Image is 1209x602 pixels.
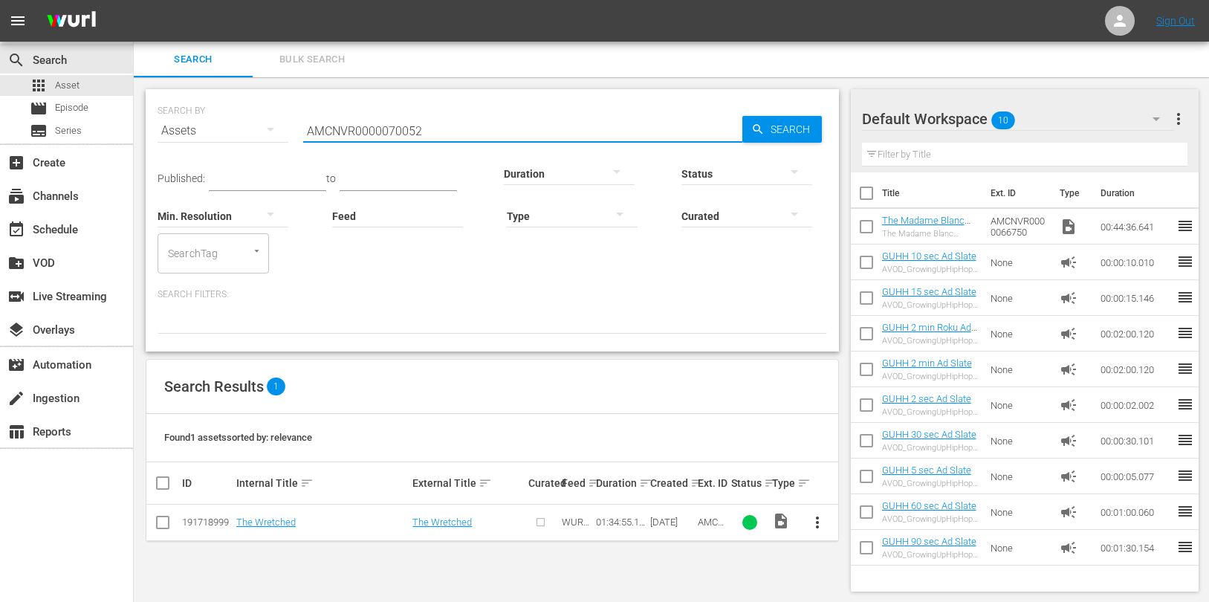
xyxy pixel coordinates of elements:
[1176,502,1194,520] span: reorder
[882,500,976,511] a: GUHH 60 sec Ad Slate
[882,250,976,262] a: GUHH 10 sec Ad Slate
[596,474,646,492] div: Duration
[236,474,408,492] div: Internal Title
[562,474,591,492] div: Feed
[742,116,822,143] button: Search
[882,465,971,476] a: GUHH 5 sec Ad Slate
[1176,217,1194,235] span: reorder
[412,517,472,528] a: The Wretched
[882,514,979,524] div: AVOD_GrowingUpHipHopWeTV_WillBeRightBack _60sec_RB24_S01398805003
[7,154,25,172] span: Create
[882,372,979,381] div: AVOD_GrowingUpHipHopWeTV_WillBeRightBack _2Min_RB24_S01398805001
[882,443,979,453] div: AVOD_GrowingUpHipHopWeTV_WillBeRightBack _30sec_RB24_S01398805004
[1060,539,1077,557] span: Ad
[7,321,25,339] span: Overlays
[882,357,972,369] a: GUHH 2 min Ad Slate
[1176,324,1194,342] span: reorder
[1095,459,1176,494] td: 00:00:05.077
[1060,467,1077,485] span: Ad
[772,474,795,492] div: Type
[985,530,1054,566] td: None
[7,288,25,305] span: Live Streaming
[1095,494,1176,530] td: 00:01:00.060
[1095,423,1176,459] td: 00:00:30.101
[765,116,822,143] span: Search
[882,322,977,344] a: GUHH 2 min Roku Ad Slate
[882,300,979,310] div: AVOD_GrowingUpHipHopWeTV_WillBeRightBack _15sec_RB24_S01398805005
[1095,209,1176,245] td: 00:44:36.641
[1170,101,1187,137] button: more_vert
[698,517,725,561] span: AMCNVR0000070052
[30,100,48,117] span: Episode
[300,476,314,490] span: sort
[985,316,1054,352] td: None
[55,100,88,115] span: Episode
[1092,172,1181,214] th: Duration
[690,476,704,490] span: sort
[882,265,979,274] div: AVOD_GrowingUpHipHopWeTV_WillBeRightBack _10sec_RB24_S01398805006
[882,286,976,297] a: GUHH 15 sec Ad Slate
[800,505,835,540] button: more_vert
[882,550,979,560] div: AVOD_GrowingUpHipHopWeTV_WillBeRightBack _90sec_RB24_S01398805002
[250,244,264,258] button: Open
[882,215,970,248] a: The Madame Blanc Mysteries 103: Episode 3
[985,494,1054,530] td: None
[882,393,971,404] a: GUHH 2 sec Ad Slate
[7,221,25,239] span: Schedule
[650,474,693,492] div: Created
[1095,387,1176,423] td: 00:00:02.002
[985,280,1054,316] td: None
[562,517,589,539] span: WURL Feed
[731,474,768,492] div: Status
[1176,395,1194,413] span: reorder
[882,479,979,488] div: AVOD_GrowingUpHipHopWeTV_WillBeRightBack _5sec_RB24_S01398805007
[882,536,976,547] a: GUHH 90 sec Ad Slate
[1095,280,1176,316] td: 00:00:15.146
[596,517,646,528] div: 01:34:55.123
[7,389,25,407] span: Ingestion
[7,423,25,441] span: Reports
[30,122,48,140] span: Series
[236,517,296,528] a: The Wretched
[1060,432,1077,450] span: Ad
[1170,110,1187,128] span: more_vert
[1176,253,1194,271] span: reorder
[158,110,288,152] div: Assets
[1176,360,1194,378] span: reorder
[164,378,264,395] span: Search Results
[182,517,232,528] div: 191718999
[698,477,727,489] div: Ext. ID
[479,476,492,490] span: sort
[7,187,25,205] span: Channels
[1095,352,1176,387] td: 00:02:00.120
[1156,15,1195,27] a: Sign Out
[158,288,827,301] p: Search Filters:
[262,51,363,68] span: Bulk Search
[1176,288,1194,306] span: reorder
[982,172,1051,214] th: Ext. ID
[985,387,1054,423] td: None
[7,51,25,69] span: Search
[182,477,232,489] div: ID
[650,517,693,528] div: [DATE]
[1176,538,1194,556] span: reorder
[772,512,790,530] span: Video
[985,245,1054,280] td: None
[985,423,1054,459] td: None
[1060,289,1077,307] span: Ad
[1051,172,1092,214] th: Type
[1176,431,1194,449] span: reorder
[55,78,80,93] span: Asset
[1060,503,1077,521] span: Ad
[1095,316,1176,352] td: 00:02:00.120
[985,459,1054,494] td: None
[639,476,652,490] span: sort
[1060,218,1077,236] span: Video
[412,474,523,492] div: External Title
[164,432,312,443] span: Found 1 assets sorted by: relevance
[528,477,558,489] div: Curated
[985,209,1054,245] td: AMCNVR0000066750
[36,4,107,39] img: ans4CAIJ8jUAAAAAAAAAAAAAAAAAAAAAAAAgQb4GAAAAAAAAAAAAAAAAAAAAAAAAJMjXAAAAAAAAAAAAAAAAAAAAAAAAgAT5G...
[1176,467,1194,485] span: reorder
[862,98,1175,140] div: Default Workspace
